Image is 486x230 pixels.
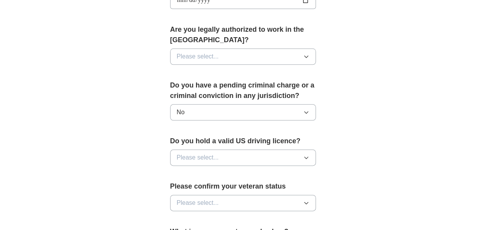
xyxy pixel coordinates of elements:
[177,52,219,61] span: Please select...
[177,198,219,208] span: Please select...
[177,108,184,117] span: No
[170,104,316,120] button: No
[170,48,316,65] button: Please select...
[170,80,316,101] label: Do you have a pending criminal charge or a criminal conviction in any jurisdiction?
[177,153,219,162] span: Please select...
[170,136,316,146] label: Do you hold a valid US driving licence?
[170,181,316,192] label: Please confirm your veteran status
[170,24,316,45] label: Are you legally authorized to work in the [GEOGRAPHIC_DATA]?
[170,195,316,211] button: Please select...
[170,149,316,166] button: Please select...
